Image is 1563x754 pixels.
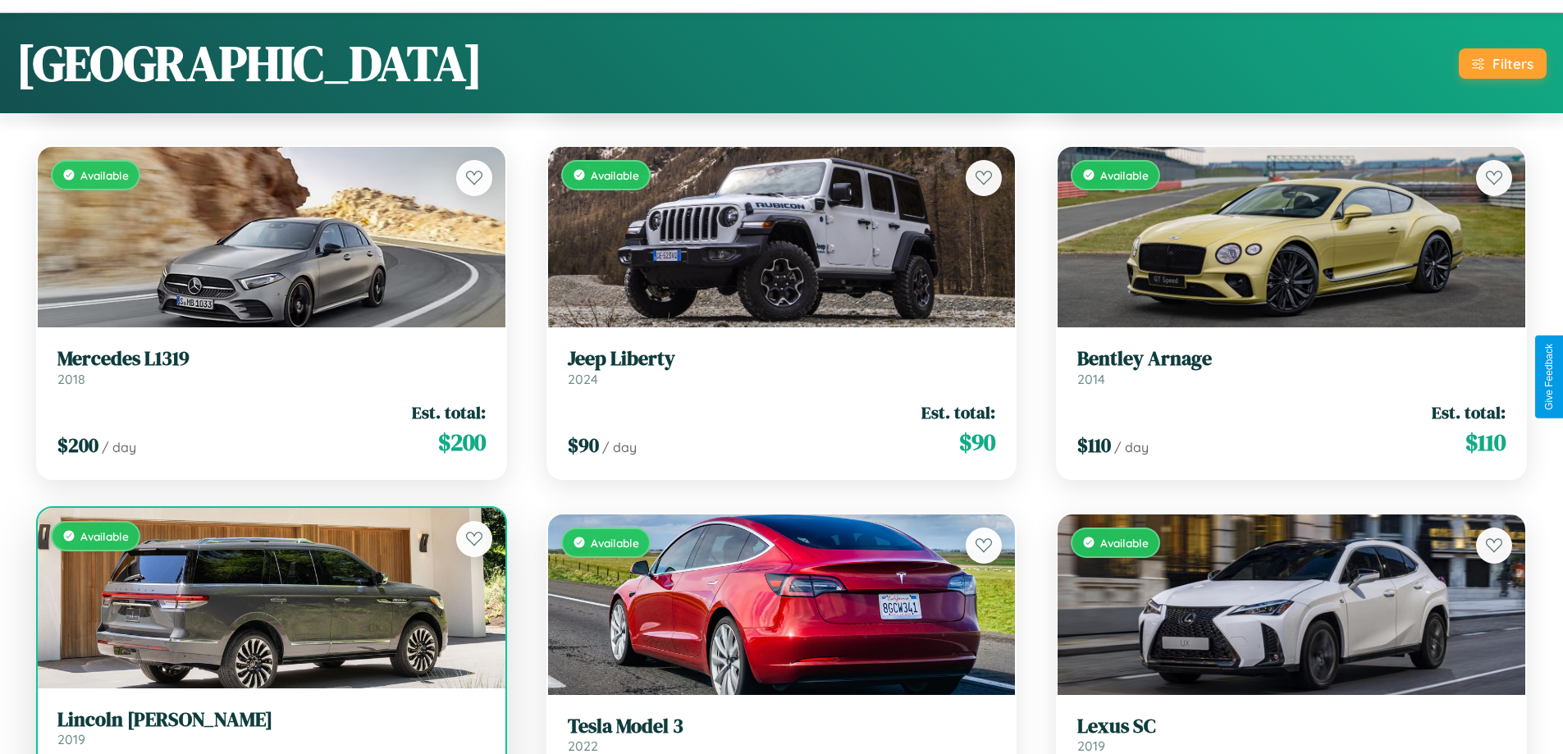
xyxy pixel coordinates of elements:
a: Lincoln [PERSON_NAME]2019 [57,708,486,748]
span: Est. total: [412,400,486,424]
span: Available [1100,536,1149,550]
h3: Mercedes L1319 [57,347,486,371]
a: Jeep Liberty2024 [568,347,996,387]
span: $ 90 [959,426,995,459]
span: 2022 [568,738,598,754]
span: Available [80,529,129,543]
span: $ 110 [1077,432,1111,459]
h3: Bentley Arnage [1077,347,1506,371]
span: / day [1114,439,1149,455]
span: $ 90 [568,432,599,459]
a: Mercedes L13192018 [57,347,486,387]
span: $ 110 [1465,426,1506,459]
h3: Lexus SC [1077,715,1506,738]
span: $ 200 [57,432,98,459]
h3: Tesla Model 3 [568,715,996,738]
button: Filters [1459,48,1547,79]
span: 2014 [1077,371,1105,387]
span: / day [602,439,637,455]
span: 2018 [57,371,85,387]
span: Available [591,536,639,550]
div: Give Feedback [1543,344,1555,410]
span: $ 200 [438,426,486,459]
span: Est. total: [921,400,995,424]
span: 2024 [568,371,598,387]
h1: [GEOGRAPHIC_DATA] [16,30,482,97]
span: Available [80,168,129,182]
span: Available [591,168,639,182]
span: 2019 [1077,738,1105,754]
div: Filters [1492,55,1533,72]
h3: Jeep Liberty [568,347,996,371]
a: Bentley Arnage2014 [1077,347,1506,387]
span: Available [1100,168,1149,182]
h3: Lincoln [PERSON_NAME] [57,708,486,732]
span: 2019 [57,731,85,747]
span: / day [102,439,136,455]
span: Est. total: [1432,400,1506,424]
